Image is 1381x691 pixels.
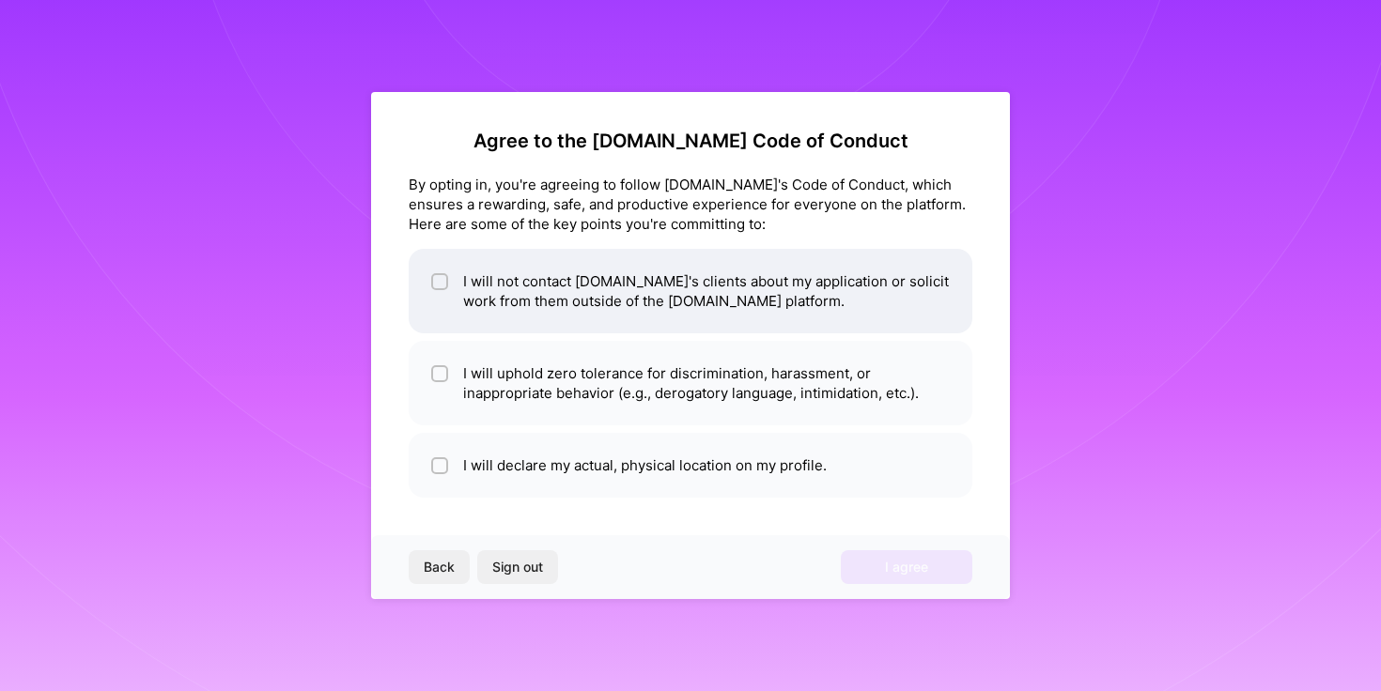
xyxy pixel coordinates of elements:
h2: Agree to the [DOMAIN_NAME] Code of Conduct [409,130,972,152]
li: I will not contact [DOMAIN_NAME]'s clients about my application or solicit work from them outside... [409,249,972,333]
button: Sign out [477,550,558,584]
span: Back [424,558,455,576]
div: By opting in, you're agreeing to follow [DOMAIN_NAME]'s Code of Conduct, which ensures a rewardin... [409,175,972,234]
button: Back [409,550,470,584]
li: I will declare my actual, physical location on my profile. [409,433,972,498]
li: I will uphold zero tolerance for discrimination, harassment, or inappropriate behavior (e.g., der... [409,341,972,425]
span: Sign out [492,558,543,576]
